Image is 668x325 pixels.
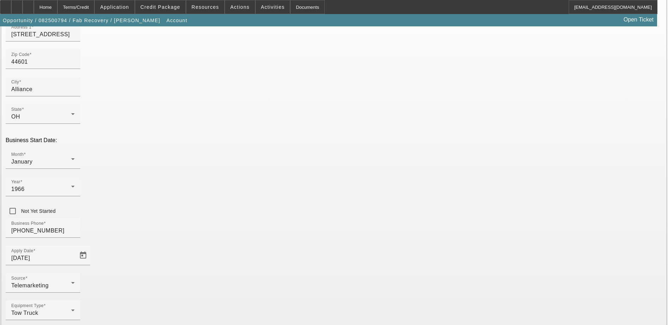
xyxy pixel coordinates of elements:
[230,4,250,10] span: Actions
[11,276,25,281] mat-label: Source
[11,25,31,30] mat-label: Address 1
[11,282,49,288] span: Telemarketing
[11,114,20,120] span: OH
[20,208,56,215] label: Not Yet Started
[76,248,90,262] button: Open calendar
[135,0,186,14] button: Credit Package
[167,18,187,23] span: Account
[100,4,129,10] span: Application
[11,80,19,84] mat-label: City
[261,4,285,10] span: Activities
[165,14,189,27] button: Account
[141,4,180,10] span: Credit Package
[11,304,44,308] mat-label: Equipment Type
[11,159,32,165] span: January
[621,14,656,26] a: Open Ticket
[11,186,25,192] span: 1966
[11,152,24,157] mat-label: Month
[11,221,44,226] mat-label: Business Phone
[225,0,255,14] button: Actions
[256,0,290,14] button: Activities
[11,310,38,316] span: Tow Truck
[95,0,134,14] button: Application
[11,52,30,57] mat-label: Zip Code
[11,249,33,253] mat-label: Apply Date
[192,4,219,10] span: Resources
[186,0,224,14] button: Resources
[6,137,662,144] p: Business Start Date:
[11,180,20,184] mat-label: Year
[11,107,22,112] mat-label: State
[3,18,160,23] span: Opportunity / 082500794 / Fab Recovery / [PERSON_NAME]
